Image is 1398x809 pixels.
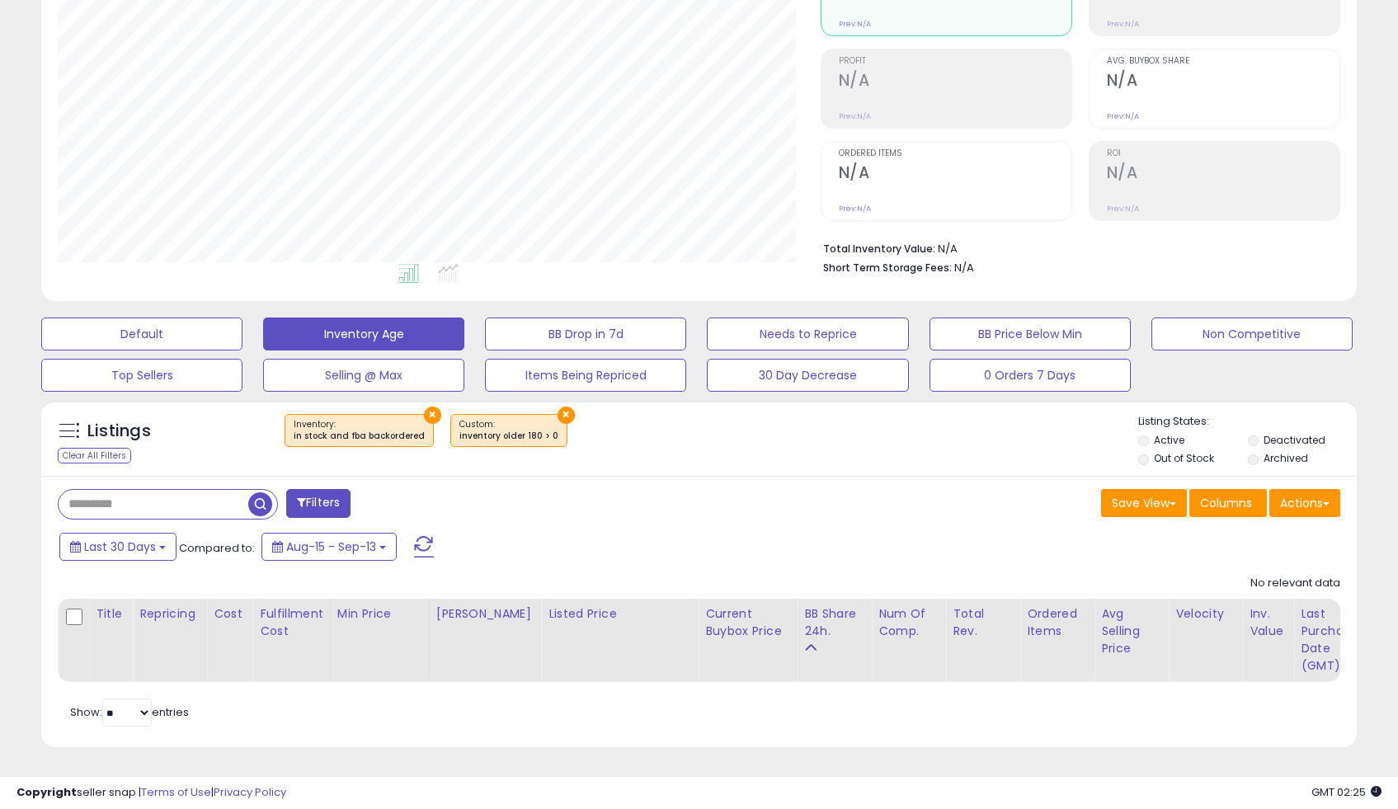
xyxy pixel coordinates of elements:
[839,57,1071,66] span: Profit
[58,448,131,463] div: Clear All Filters
[84,539,156,555] span: Last 30 Days
[839,204,871,214] small: Prev: N/A
[707,359,908,392] button: 30 Day Decrease
[1107,163,1339,186] h2: N/A
[459,430,558,442] div: inventory older 180 > 0
[1264,451,1308,465] label: Archived
[1264,433,1325,447] label: Deactivated
[1107,149,1339,158] span: ROI
[1101,489,1187,517] button: Save View
[263,359,464,392] button: Selling @ Max
[548,605,691,623] div: Listed Price
[16,785,286,801] div: seller snap | |
[263,317,464,350] button: Inventory Age
[87,420,151,443] h5: Listings
[260,605,323,640] div: Fulfillment Cost
[139,605,200,623] div: Repricing
[1107,71,1339,93] h2: N/A
[1107,111,1139,121] small: Prev: N/A
[1107,204,1139,214] small: Prev: N/A
[214,605,246,623] div: Cost
[1175,605,1236,623] div: Velocity
[41,359,242,392] button: Top Sellers
[839,111,871,121] small: Prev: N/A
[1107,57,1339,66] span: Avg. Buybox Share
[558,407,575,424] button: ×
[214,784,286,800] a: Privacy Policy
[1154,451,1214,465] label: Out of Stock
[1027,605,1087,640] div: Ordered Items
[1101,605,1161,657] div: Avg Selling Price
[459,418,558,443] span: Custom:
[1311,784,1382,800] span: 2025-10-14 02:25 GMT
[878,605,939,640] div: Num of Comp.
[337,605,422,623] div: Min Price
[823,261,952,275] b: Short Term Storage Fees:
[436,605,534,623] div: [PERSON_NAME]
[286,539,376,555] span: Aug-15 - Sep-13
[1269,489,1340,517] button: Actions
[930,359,1131,392] button: 0 Orders 7 Days
[424,407,441,424] button: ×
[179,540,255,556] span: Compared to:
[41,317,242,350] button: Default
[16,784,77,800] strong: Copyright
[839,19,871,29] small: Prev: N/A
[70,704,189,720] span: Show: entries
[96,605,125,623] div: Title
[1154,433,1184,447] label: Active
[485,317,686,350] button: BB Drop in 7d
[930,317,1131,350] button: BB Price Below Min
[1107,19,1139,29] small: Prev: N/A
[294,430,425,442] div: in stock and fba backordered
[485,359,686,392] button: Items Being Repriced
[286,489,351,518] button: Filters
[823,242,935,256] b: Total Inventory Value:
[705,605,790,640] div: Current Buybox Price
[1151,317,1353,350] button: Non Competitive
[294,418,425,443] span: Inventory :
[839,149,1071,158] span: Ordered Items
[839,71,1071,93] h2: N/A
[1250,605,1287,640] div: Inv. value
[141,784,211,800] a: Terms of Use
[823,238,1328,257] li: N/A
[1200,495,1252,511] span: Columns
[59,533,177,561] button: Last 30 Days
[707,317,908,350] button: Needs to Reprice
[1189,489,1267,517] button: Columns
[804,605,864,640] div: BB Share 24h.
[953,605,1013,640] div: Total Rev.
[839,163,1071,186] h2: N/A
[261,533,397,561] button: Aug-15 - Sep-13
[1138,414,1357,430] p: Listing States:
[1250,576,1340,591] div: No relevant data
[1301,605,1361,675] div: Last Purchase Date (GMT)
[954,260,974,275] span: N/A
